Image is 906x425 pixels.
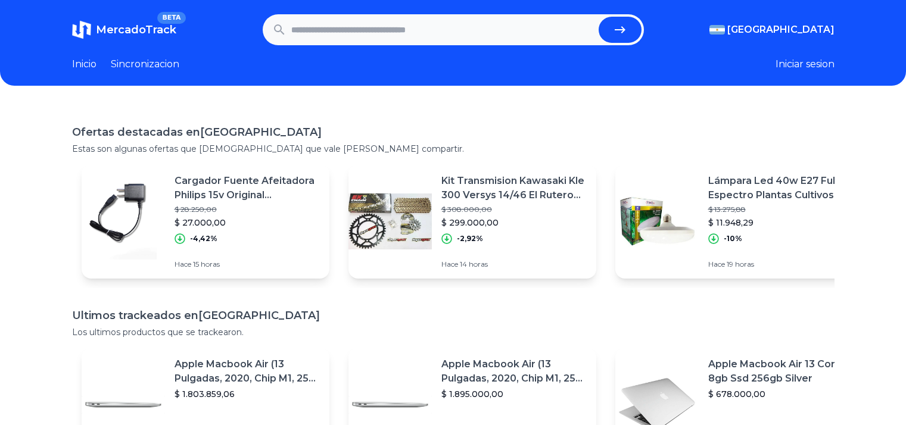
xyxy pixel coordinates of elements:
p: $ 27.000,00 [175,217,320,229]
img: Argentina [709,25,725,35]
a: Inicio [72,57,96,71]
p: Lámpara Led 40w E27 Full Espectro Plantas Cultivos Interior [708,174,854,202]
span: BETA [157,12,185,24]
p: Kit Transmision Kawasaki Kle 300 Versys 14/46 El Rutero Moto [441,174,587,202]
p: -2,92% [457,234,483,243]
p: Cargador Fuente Afeitadora Philips 15v Original Electrolucas [175,174,320,202]
p: $ 13.275,88 [708,205,854,214]
button: Iniciar sesion [776,57,835,71]
h1: Ofertas destacadas en [GEOGRAPHIC_DATA] [72,124,835,140]
p: $ 11.948,29 [708,217,854,229]
p: Hace 15 horas [175,260,320,269]
p: -4,42% [190,234,217,243]
p: $ 28.250,00 [175,205,320,214]
p: -10% [724,234,742,243]
p: $ 1.803.859,06 [175,388,320,400]
p: $ 299.000,00 [441,217,587,229]
p: $ 1.895.000,00 [441,388,587,400]
p: Apple Macbook Air (13 Pulgadas, 2020, Chip M1, 256 Gb De Ssd, 8 Gb De Ram) - Plata [175,357,320,386]
a: Featured imageCargador Fuente Afeitadora Philips 15v Original Electrolucas$ 28.250,00$ 27.000,00-... [82,164,329,279]
p: $ 308.000,00 [441,205,587,214]
img: Featured image [348,180,432,263]
p: Hace 19 horas [708,260,854,269]
p: Los ultimos productos que se trackearon. [72,326,835,338]
span: MercadoTrack [96,23,176,36]
img: MercadoTrack [72,20,91,39]
a: Featured imageKit Transmision Kawasaki Kle 300 Versys 14/46 El Rutero Moto$ 308.000,00$ 299.000,0... [348,164,596,279]
a: Featured imageLámpara Led 40w E27 Full Espectro Plantas Cultivos Interior$ 13.275,88$ 11.948,29-1... [615,164,863,279]
button: [GEOGRAPHIC_DATA] [709,23,835,37]
img: Featured image [82,180,165,263]
h1: Ultimos trackeados en [GEOGRAPHIC_DATA] [72,307,835,324]
p: Apple Macbook Air (13 Pulgadas, 2020, Chip M1, 256 Gb De Ssd, 8 Gb De Ram) - Plata [441,357,587,386]
img: Featured image [615,180,699,263]
p: Hace 14 horas [441,260,587,269]
p: $ 678.000,00 [708,388,854,400]
a: MercadoTrackBETA [72,20,176,39]
p: Estas son algunas ofertas que [DEMOGRAPHIC_DATA] que vale [PERSON_NAME] compartir. [72,143,835,155]
a: Sincronizacion [111,57,179,71]
p: Apple Macbook Air 13 Core I5 8gb Ssd 256gb Silver [708,357,854,386]
span: [GEOGRAPHIC_DATA] [727,23,835,37]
